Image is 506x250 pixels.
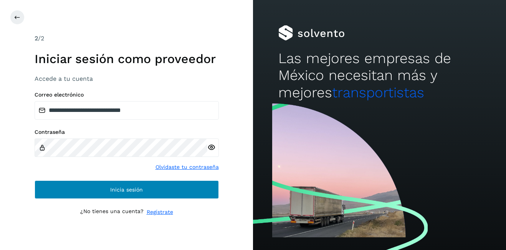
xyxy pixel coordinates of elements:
[80,208,144,216] p: ¿No tienes una cuenta?
[35,92,219,98] label: Correo electrónico
[332,84,424,101] span: transportistas
[35,34,219,43] div: /2
[147,208,173,216] a: Regístrate
[35,35,38,42] span: 2
[155,163,219,171] a: Olvidaste tu contraseña
[35,75,219,82] h3: Accede a tu cuenta
[35,129,219,135] label: Contraseña
[35,180,219,199] button: Inicia sesión
[278,50,481,101] h2: Las mejores empresas de México necesitan más y mejores
[110,187,143,192] span: Inicia sesión
[35,52,219,66] h1: Iniciar sesión como proveedor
